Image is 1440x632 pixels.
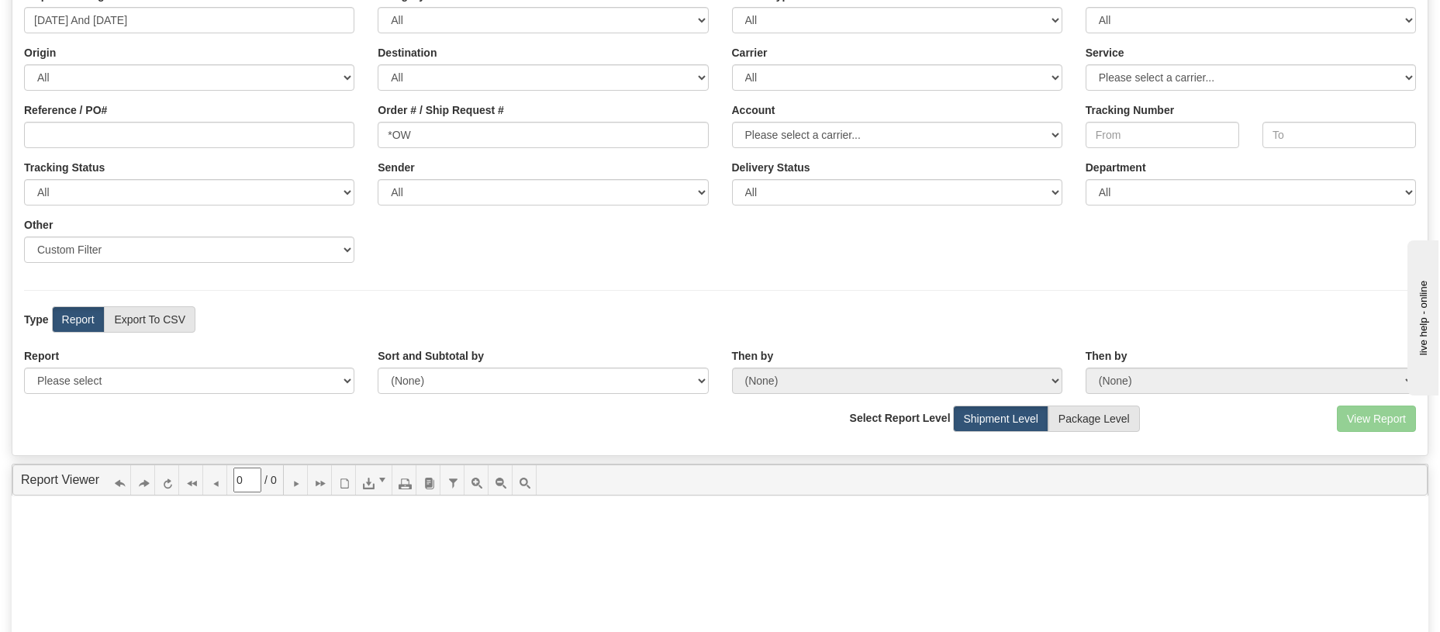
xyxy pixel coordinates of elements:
label: Select Report Level [850,410,951,426]
label: Tracking Status [24,160,105,175]
iframe: chat widget [1404,237,1438,395]
div: live help - online [12,13,143,25]
label: Other [24,217,53,233]
label: Package Level [1048,406,1140,432]
label: Type [24,312,49,327]
label: Tracking Number [1086,102,1174,118]
a: Report Viewer [21,473,99,486]
span: 0 [271,472,277,488]
label: Department [1086,160,1146,175]
label: Export To CSV [104,306,195,333]
input: From [1086,122,1239,148]
label: Report [24,348,59,364]
label: Carrier [732,45,768,60]
label: Sender [378,160,414,175]
label: Order # / Ship Request # [378,102,504,118]
label: Then by [732,348,774,364]
label: Service [1086,45,1124,60]
label: Destination [378,45,437,60]
label: Please ensure data set in report has been RECENTLY tracked from your Shipment History [732,160,810,175]
input: To [1262,122,1416,148]
label: Origin [24,45,56,60]
label: Shipment Level [953,406,1048,432]
button: View Report [1337,406,1416,432]
label: Account [732,102,775,118]
label: Then by [1086,348,1127,364]
label: Report [52,306,105,333]
label: Reference / PO# [24,102,107,118]
label: Sort and Subtotal by [378,348,484,364]
span: / [264,472,268,488]
select: Please ensure data set in report has been RECENTLY tracked from your Shipment History [732,179,1062,205]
